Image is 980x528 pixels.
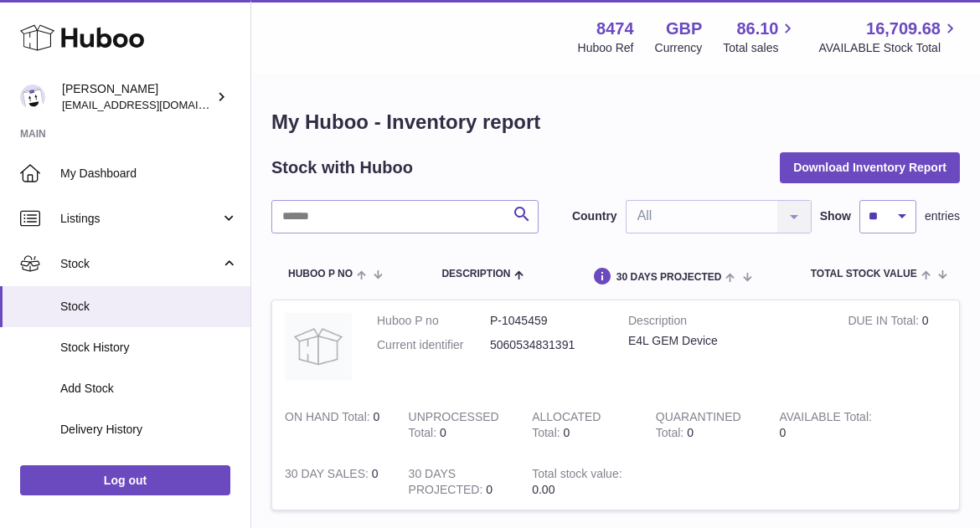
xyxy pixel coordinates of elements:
strong: 30 DAYS PROJECTED [409,467,487,500]
div: Huboo Ref [578,40,634,56]
span: 16,709.68 [866,18,941,40]
td: 0 [835,300,959,397]
span: Stock [60,299,238,315]
span: Delivery History [60,422,238,438]
strong: DUE IN Total [848,314,921,331]
dd: 5060534831391 [490,337,603,353]
td: 0 [766,397,890,454]
span: 0 [687,426,694,439]
dt: Current identifier [377,337,490,353]
strong: UNPROCESSED Total [409,410,499,443]
div: E4L GEM Device [628,333,823,349]
td: 0 [396,454,520,510]
strong: Description [628,313,823,333]
div: [PERSON_NAME] [62,81,213,113]
td: 0 [272,397,396,454]
span: [EMAIL_ADDRESS][DOMAIN_NAME] [62,98,246,111]
span: Description [441,269,510,279]
label: Country [572,208,617,224]
span: 0.00 [532,483,554,496]
td: 0 [272,454,396,510]
strong: 8474 [596,18,634,40]
span: Stock History [60,340,238,356]
img: product image [285,313,352,380]
dt: Huboo P no [377,313,490,329]
a: 16,709.68 AVAILABLE Stock Total [818,18,960,56]
span: Total stock value [811,269,917,279]
span: Huboo P no [288,269,353,279]
img: orders@neshealth.com [20,85,45,110]
strong: ALLOCATED Total [532,410,601,443]
dd: P-1045459 [490,313,603,329]
strong: ON HAND Total [285,410,374,428]
span: My Dashboard [60,166,238,182]
a: 86.10 Total sales [723,18,797,56]
td: 0 [519,397,643,454]
a: Log out [20,465,230,495]
strong: GBP [666,18,702,40]
span: AVAILABLE Stock Total [818,40,960,56]
span: Total sales [723,40,797,56]
span: Add Stock [60,381,238,397]
strong: AVAILABLE Total [779,410,872,428]
strong: 30 DAY SALES [285,467,372,484]
span: Stock [60,256,220,272]
span: Listings [60,211,220,227]
span: 30 DAYS PROJECTED [616,272,722,283]
h2: Stock with Huboo [271,156,413,179]
strong: QUARANTINED Total [656,410,741,443]
div: Currency [655,40,703,56]
span: 86.10 [736,18,778,40]
button: Download Inventory Report [780,152,960,182]
span: entries [925,208,960,224]
strong: Total stock value [532,467,622,484]
td: 0 [396,397,520,454]
h1: My Huboo - Inventory report [271,109,960,136]
label: Show [820,208,851,224]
